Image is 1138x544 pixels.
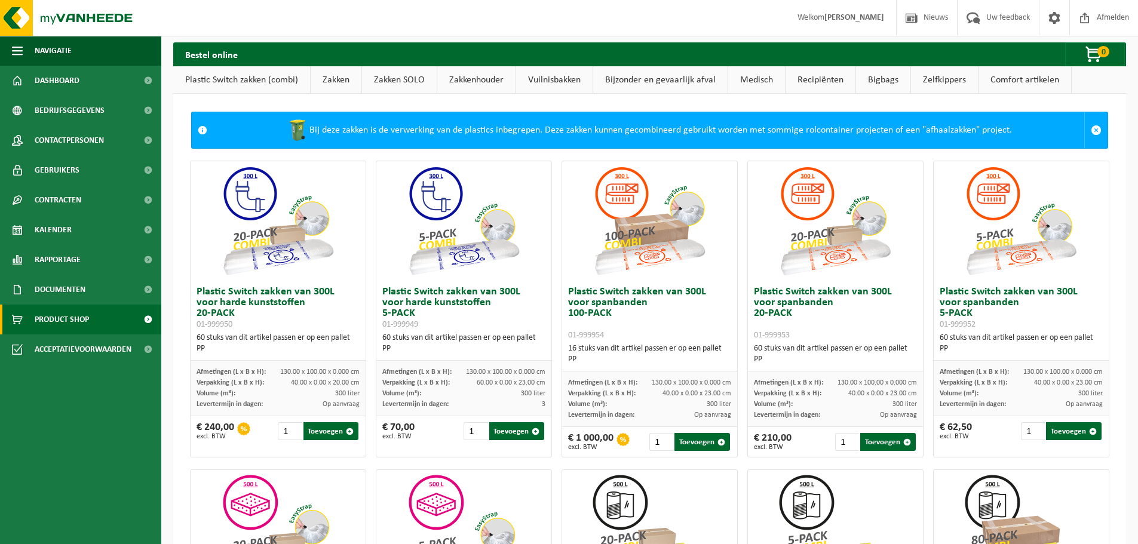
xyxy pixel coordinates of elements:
span: Levertermijn in dagen: [382,401,449,408]
a: Medisch [728,66,785,94]
span: 300 liter [521,390,545,397]
span: Afmetingen (L x B x H): [940,368,1009,376]
span: excl. BTW [197,433,234,440]
a: Sluit melding [1084,112,1108,148]
span: Product Shop [35,305,89,334]
button: 0 [1065,42,1125,66]
h3: Plastic Switch zakken van 300L voor harde kunststoffen 20-PACK [197,287,360,330]
button: Toevoegen [860,433,916,451]
span: Bedrijfsgegevens [35,96,105,125]
input: 1 [835,433,859,451]
div: PP [382,343,545,354]
span: Op aanvraag [880,411,917,419]
img: 01-999949 [404,161,523,281]
span: Verpakking (L x B x H): [382,379,450,386]
span: excl. BTW [382,433,415,440]
span: 40.00 x 0.00 x 23.00 cm [1034,379,1103,386]
div: PP [940,343,1103,354]
h2: Bestel online [173,42,250,66]
input: 1 [464,422,487,440]
span: Volume (m³): [754,401,793,408]
span: Levertermijn in dagen: [197,401,263,408]
span: Afmetingen (L x B x H): [197,368,266,376]
span: 130.00 x 100.00 x 0.000 cm [1023,368,1103,376]
span: Dashboard [35,66,79,96]
span: Volume (m³): [568,401,607,408]
span: Gebruikers [35,155,79,185]
span: 300 liter [892,401,917,408]
span: 40.00 x 0.00 x 23.00 cm [848,390,917,397]
span: Volume (m³): [197,390,235,397]
div: € 70,00 [382,422,415,440]
div: € 210,00 [754,433,792,451]
div: PP [754,354,917,365]
button: Toevoegen [303,422,359,440]
a: Zelfkippers [911,66,978,94]
span: 300 liter [335,390,360,397]
span: Navigatie [35,36,72,66]
img: 01-999954 [590,161,709,281]
span: Verpakking (L x B x H): [568,390,636,397]
h3: Plastic Switch zakken van 300L voor spanbanden 5-PACK [940,287,1103,330]
span: Verpakking (L x B x H): [197,379,264,386]
img: 01-999952 [961,161,1081,281]
a: Zakken SOLO [362,66,437,94]
span: Levertermijn in dagen: [568,411,634,419]
strong: [PERSON_NAME] [824,13,884,22]
span: Afmetingen (L x B x H): [754,379,823,386]
span: 40.00 x 0.00 x 20.00 cm [291,379,360,386]
span: 300 liter [707,401,731,408]
div: 60 stuks van dit artikel passen er op een pallet [940,333,1103,354]
span: 01-999952 [940,320,976,329]
div: 60 stuks van dit artikel passen er op een pallet [197,333,360,354]
img: WB-0240-HPE-GN-50.png [286,118,309,142]
h3: Plastic Switch zakken van 300L voor spanbanden 20-PACK [754,287,917,340]
div: 60 stuks van dit artikel passen er op een pallet [382,333,545,354]
div: 60 stuks van dit artikel passen er op een pallet [754,343,917,365]
span: 130.00 x 100.00 x 0.000 cm [652,379,731,386]
img: 01-999953 [775,161,895,281]
span: Levertermijn in dagen: [940,401,1006,408]
span: 130.00 x 100.00 x 0.000 cm [280,368,360,376]
span: Contracten [35,185,81,215]
span: 40.00 x 0.00 x 23.00 cm [662,390,731,397]
button: Toevoegen [674,433,730,451]
span: 01-999953 [754,331,790,340]
span: 3 [542,401,545,408]
div: PP [568,354,731,365]
input: 1 [649,433,673,451]
span: Volume (m³): [382,390,421,397]
span: 60.00 x 0.00 x 23.00 cm [477,379,545,386]
div: € 1 000,00 [568,433,614,451]
a: Zakken [311,66,361,94]
button: Toevoegen [1046,422,1102,440]
span: 01-999950 [197,320,232,329]
span: excl. BTW [940,433,972,440]
span: Contactpersonen [35,125,104,155]
span: Op aanvraag [1066,401,1103,408]
span: 01-999949 [382,320,418,329]
span: Afmetingen (L x B x H): [382,368,452,376]
div: Bij deze zakken is de verwerking van de plastics inbegrepen. Deze zakken kunnen gecombineerd gebr... [213,112,1084,148]
a: Bigbags [856,66,910,94]
h3: Plastic Switch zakken van 300L voor harde kunststoffen 5-PACK [382,287,545,330]
span: Kalender [35,215,72,245]
div: 16 stuks van dit artikel passen er op een pallet [568,343,731,365]
input: 1 [1021,422,1045,440]
a: Zakkenhouder [437,66,516,94]
span: Op aanvraag [323,401,360,408]
span: 0 [1097,46,1109,57]
span: Verpakking (L x B x H): [940,379,1007,386]
a: Recipiënten [786,66,855,94]
img: 01-999950 [218,161,338,281]
a: Vuilnisbakken [516,66,593,94]
a: Comfort artikelen [979,66,1071,94]
span: Volume (m³): [940,390,979,397]
span: Acceptatievoorwaarden [35,334,131,364]
a: Plastic Switch zakken (combi) [173,66,310,94]
span: Afmetingen (L x B x H): [568,379,637,386]
input: 1 [278,422,302,440]
span: excl. BTW [568,444,614,451]
button: Toevoegen [489,422,545,440]
a: Bijzonder en gevaarlijk afval [593,66,728,94]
